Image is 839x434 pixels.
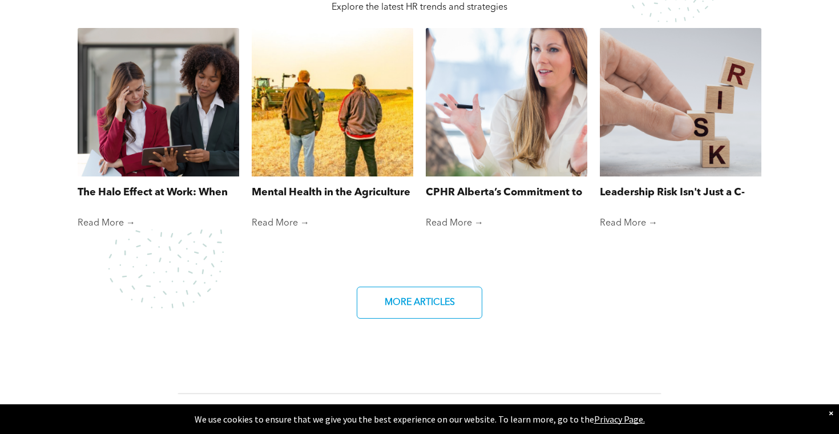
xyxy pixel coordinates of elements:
[426,218,587,229] a: Read More →
[829,407,833,419] div: Dismiss notification
[252,185,413,200] a: Mental Health in the Agriculture Industry
[252,218,413,229] a: Read More →
[78,218,239,229] a: Read More →
[78,185,239,200] a: The Halo Effect at Work: When First Impressions Cloud Fair Judgment
[594,413,645,425] a: Privacy Page.
[600,185,761,200] a: Leadership Risk Isn't Just a C-Suite Concern
[357,287,482,319] a: MORE ARTICLES
[426,185,587,200] a: CPHR Alberta’s Commitment to Supporting Reservists
[600,218,761,229] a: Read More →
[332,3,507,12] span: Explore the latest HR trends and strategies
[381,292,459,314] span: MORE ARTICLES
